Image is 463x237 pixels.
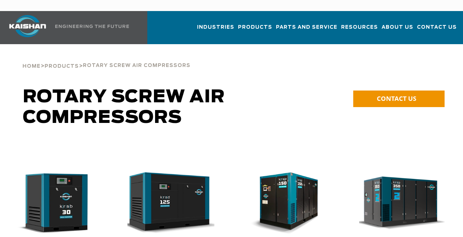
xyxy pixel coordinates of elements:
[417,23,457,32] span: Contact Us
[22,63,41,69] a: Home
[122,172,214,234] img: krsd125
[276,23,337,32] span: Parts and Service
[45,64,79,69] span: Products
[22,64,41,69] span: Home
[359,172,451,234] div: krsp350
[382,18,413,43] a: About Us
[238,23,272,32] span: Products
[197,18,234,43] a: Industries
[55,25,129,28] img: Engineering the future
[354,172,446,234] img: krsp350
[127,172,220,234] div: krsd125
[353,91,445,107] a: CONTACT US
[22,44,190,72] div: > >
[12,172,104,234] div: krsb30
[417,18,457,43] a: Contact Us
[243,172,336,234] div: krsp150
[382,23,413,32] span: About Us
[197,23,234,32] span: Industries
[45,63,79,69] a: Products
[6,172,99,234] img: krsb30
[377,94,416,103] span: CONTACT US
[83,63,190,68] span: Rotary Screw Air Compressors
[341,18,378,43] a: Resources
[341,23,378,32] span: Resources
[276,18,337,43] a: Parts and Service
[238,172,330,234] img: krsp150
[238,18,272,43] a: Products
[23,88,225,127] span: Rotary Screw Air Compressors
